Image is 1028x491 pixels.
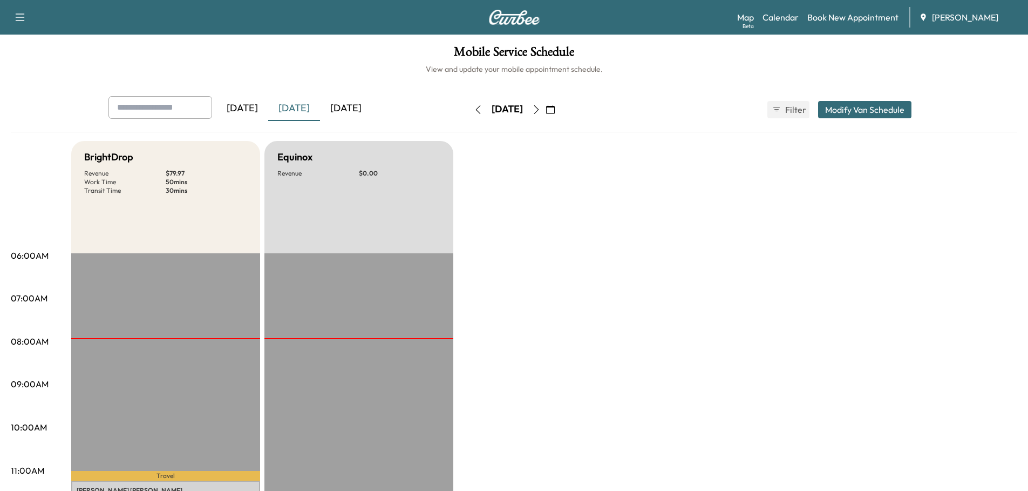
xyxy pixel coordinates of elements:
[268,96,320,121] div: [DATE]
[359,169,440,178] p: $ 0.00
[11,464,44,477] p: 11:00AM
[743,22,754,30] div: Beta
[763,11,799,24] a: Calendar
[737,11,754,24] a: MapBeta
[166,178,247,186] p: 50 mins
[320,96,372,121] div: [DATE]
[11,421,47,434] p: 10:00AM
[84,150,133,165] h5: BrightDrop
[84,186,166,195] p: Transit Time
[807,11,898,24] a: Book New Appointment
[767,101,809,118] button: Filter
[216,96,268,121] div: [DATE]
[84,178,166,186] p: Work Time
[818,101,911,118] button: Modify Van Schedule
[785,103,805,116] span: Filter
[166,186,247,195] p: 30 mins
[492,103,523,116] div: [DATE]
[11,292,47,305] p: 07:00AM
[277,150,312,165] h5: Equinox
[166,169,247,178] p: $ 79.97
[11,45,1017,64] h1: Mobile Service Schedule
[932,11,998,24] span: [PERSON_NAME]
[71,471,260,480] p: Travel
[11,335,49,348] p: 08:00AM
[84,169,166,178] p: Revenue
[11,249,49,262] p: 06:00AM
[11,64,1017,75] h6: View and update your mobile appointment schedule.
[11,378,49,391] p: 09:00AM
[277,169,359,178] p: Revenue
[488,10,540,25] img: Curbee Logo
